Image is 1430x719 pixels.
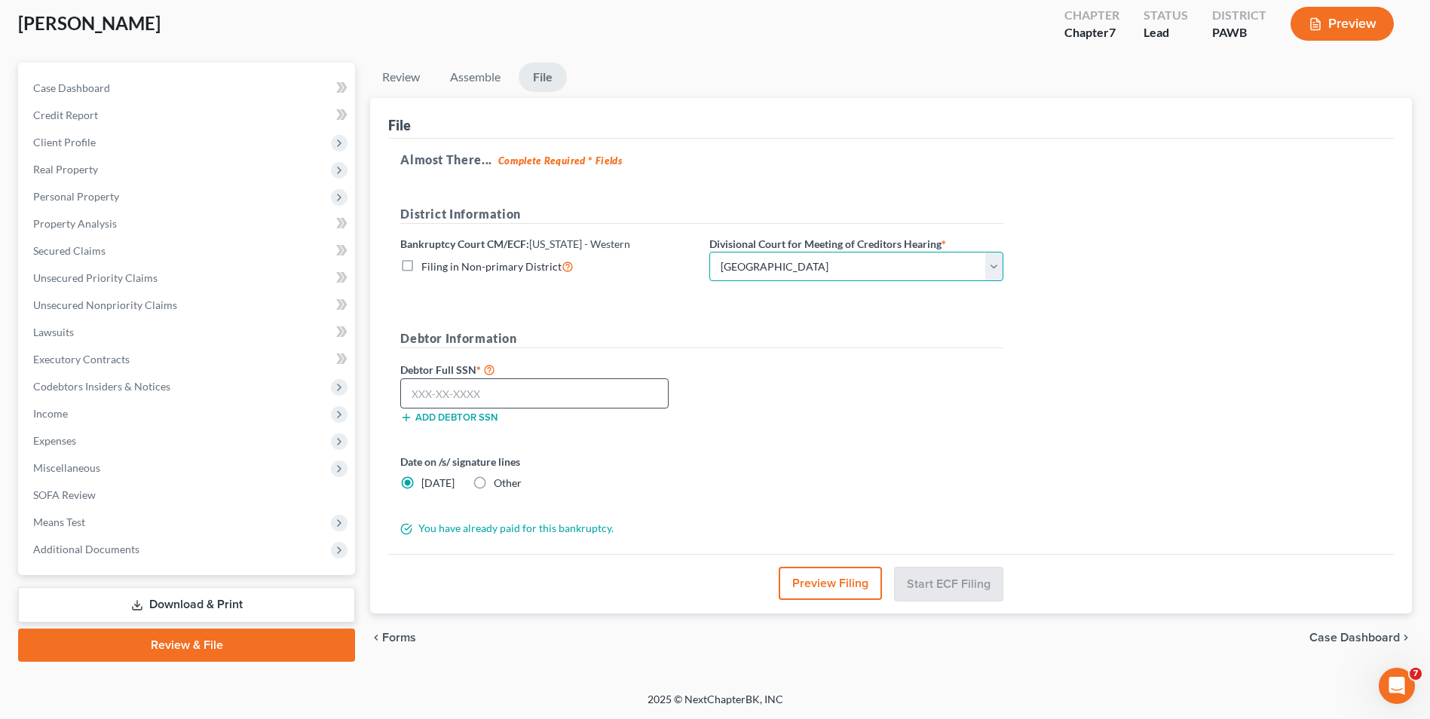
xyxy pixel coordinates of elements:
a: Executory Contracts [21,346,355,373]
span: Miscellaneous [33,461,100,474]
div: Chapter [1064,24,1119,41]
span: Income [33,407,68,420]
span: 7 [1410,668,1422,680]
button: Preview Filing [779,567,882,600]
a: Review & File [18,629,355,662]
label: Debtor Full SSN [393,360,702,378]
span: SOFA Review [33,488,96,501]
a: Secured Claims [21,237,355,265]
a: Case Dashboard [21,75,355,102]
span: Codebtors Insiders & Notices [33,380,170,393]
div: You have already paid for this bankruptcy. [393,521,1011,536]
a: Assemble [438,63,513,92]
iframe: Intercom live chat [1379,668,1415,704]
span: Unsecured Priority Claims [33,271,158,284]
input: XXX-XX-XXXX [400,378,669,408]
button: Add debtor SSN [400,412,498,424]
label: Date on /s/ signature lines [400,454,694,470]
button: Preview [1291,7,1394,41]
strong: Complete Required * Fields [498,155,623,167]
span: Lawsuits [33,326,74,338]
i: chevron_left [370,632,382,644]
div: File [388,116,411,134]
div: 2025 © NextChapterBK, INC [286,692,1145,719]
span: Other [494,476,522,489]
span: Executory Contracts [33,353,130,366]
span: Means Test [33,516,85,528]
a: Review [370,63,432,92]
span: Expenses [33,434,76,447]
a: Lawsuits [21,319,355,346]
h5: District Information [400,205,1003,224]
a: SOFA Review [21,482,355,509]
span: Unsecured Nonpriority Claims [33,298,177,311]
span: Forms [382,632,416,644]
span: [DATE] [421,476,455,489]
label: Divisional Court for Meeting of Creditors Hearing [709,236,946,252]
h5: Almost There... [400,151,1382,169]
div: Status [1144,7,1188,24]
span: Additional Documents [33,543,139,555]
span: Personal Property [33,190,119,203]
span: 7 [1109,25,1116,39]
span: Secured Claims [33,244,106,257]
span: [PERSON_NAME] [18,12,161,34]
a: Unsecured Nonpriority Claims [21,292,355,319]
span: Case Dashboard [33,81,110,94]
i: chevron_right [1400,632,1412,644]
div: Chapter [1064,7,1119,24]
div: PAWB [1212,24,1266,41]
button: Start ECF Filing [894,567,1003,601]
span: [US_STATE] - Western [529,237,630,250]
div: District [1212,7,1266,24]
span: Credit Report [33,109,98,121]
span: Property Analysis [33,217,117,230]
h5: Debtor Information [400,329,1003,348]
div: Lead [1144,24,1188,41]
a: Unsecured Priority Claims [21,265,355,292]
span: Filing in Non-primary District [421,260,562,273]
span: Client Profile [33,136,96,148]
button: chevron_left Forms [370,632,436,644]
a: Credit Report [21,102,355,129]
a: Case Dashboard chevron_right [1309,632,1412,644]
label: Bankruptcy Court CM/ECF: [400,236,630,252]
a: Property Analysis [21,210,355,237]
span: Case Dashboard [1309,632,1400,644]
a: File [519,63,567,92]
span: Real Property [33,163,98,176]
a: Download & Print [18,587,355,623]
